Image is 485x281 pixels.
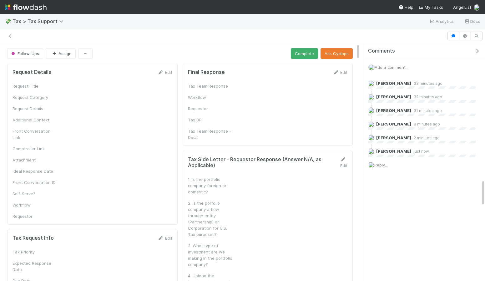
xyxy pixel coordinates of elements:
[158,70,172,75] a: Edit
[474,4,480,11] img: avatar_6daca87a-2c2e-4848-8ddb-62067031c24f.png
[13,69,51,75] h5: Request Details
[368,135,374,141] img: avatar_66854b90-094e-431f-b713-6ac88429a2b8.png
[376,108,411,113] span: [PERSON_NAME]
[368,162,374,168] img: avatar_6daca87a-2c2e-4848-8ddb-62067031c24f.png
[13,105,59,112] div: Request Details
[13,213,59,219] div: Requestor
[368,121,374,127] img: avatar_6daca87a-2c2e-4848-8ddb-62067031c24f.png
[188,156,334,169] h5: Tax Side Letter - Requestor Response (Answer N/A, as Applicable)
[411,122,440,126] span: 8 minutes ago
[13,157,59,163] div: Attachment
[321,48,353,59] button: Ask Cyclops
[13,168,59,174] div: Ideal Response Date
[13,83,59,89] div: Request Title
[418,5,443,10] span: My Tasks
[13,249,59,255] div: Tax Priority
[188,128,235,140] div: Tax Team Response - Docs
[5,18,11,24] span: 💸
[13,94,59,100] div: Request Category
[13,191,59,197] div: Self-Serve?
[411,81,442,86] span: 33 minutes ago
[376,94,411,99] span: [PERSON_NAME]
[340,157,347,168] a: Edit
[368,80,374,86] img: avatar_6daca87a-2c2e-4848-8ddb-62067031c24f.png
[429,18,454,25] a: Analytics
[13,260,59,273] div: Expected Response Date
[5,2,47,13] img: logo-inverted-e16ddd16eac7371096b0.svg
[376,149,411,154] span: [PERSON_NAME]
[188,69,225,75] h5: Final Response
[375,65,408,70] span: Add a comment...
[398,4,413,10] div: Help
[453,5,471,10] span: AngelList
[46,48,76,59] button: Assign
[13,202,59,208] div: Workflow
[13,18,67,24] span: Tax > Tax Support
[411,95,442,99] span: 32 minutes ago
[188,243,235,268] div: 3. What type of investment are we making in the portfolio company?
[13,235,54,241] h5: Tax Request Info
[418,4,443,10] a: My Tasks
[368,48,395,54] span: Comments
[291,48,318,59] button: Complete
[10,51,39,56] span: Follow-Ups
[188,105,235,112] div: Requestor
[188,117,235,123] div: Tax DRI
[368,64,375,70] img: avatar_6daca87a-2c2e-4848-8ddb-62067031c24f.png
[368,94,374,100] img: avatar_66854b90-094e-431f-b713-6ac88429a2b8.png
[13,146,59,152] div: Comptroller Link
[188,200,235,238] div: 2. Is the porfolio company a flow through entity (Partnership) or Corporation for U.S. Tax purposes?
[411,135,440,140] span: 2 minutes ago
[376,81,411,86] span: [PERSON_NAME]
[13,117,59,123] div: Additional Context
[7,48,43,59] button: Follow-Ups
[411,149,429,154] span: just now
[333,70,347,75] a: Edit
[188,176,235,195] div: 1. Is the portfolio company foreign or domestic?
[374,162,388,167] span: Reply...
[368,107,374,114] img: avatar_6daca87a-2c2e-4848-8ddb-62067031c24f.png
[188,83,235,89] div: Tax Team Response
[158,236,172,241] a: Edit
[188,94,235,100] div: Workflow
[376,121,411,126] span: [PERSON_NAME]
[376,135,411,140] span: [PERSON_NAME]
[411,108,442,113] span: 31 minutes ago
[13,128,59,140] div: Front Conversation Link
[368,148,374,155] img: avatar_6daca87a-2c2e-4848-8ddb-62067031c24f.png
[13,179,59,186] div: Front Conversation ID
[464,18,480,25] a: Docs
